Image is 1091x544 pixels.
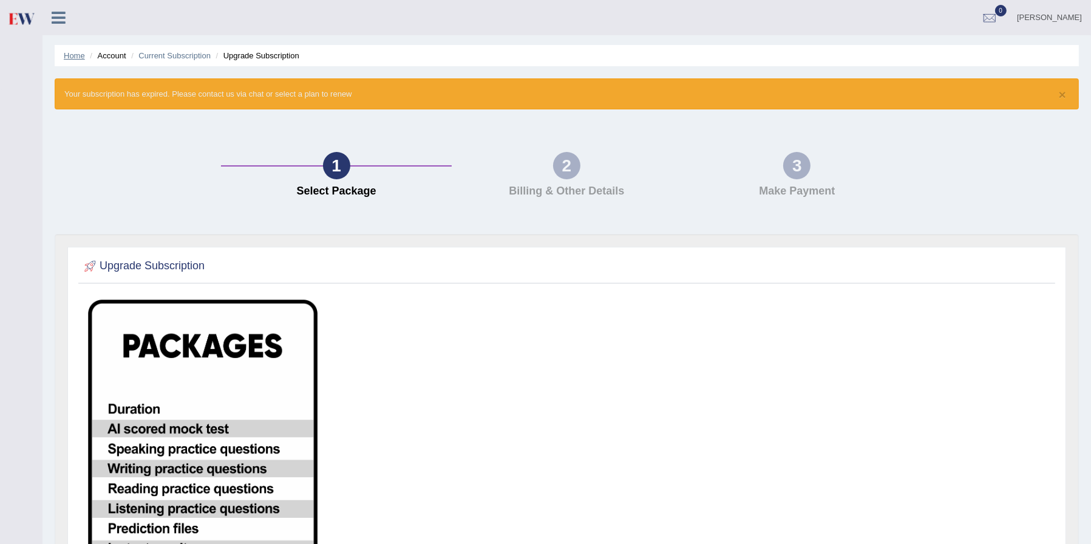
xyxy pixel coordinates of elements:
[1059,88,1066,101] button: ×
[64,51,85,60] a: Home
[55,78,1079,109] div: Your subscription has expired. Please contact us via chat or select a plan to renew
[458,185,676,198] h4: Billing & Other Details
[553,152,580,179] div: 2
[783,152,811,179] div: 3
[87,50,126,61] li: Account
[323,152,350,179] div: 1
[138,51,211,60] a: Current Subscription
[81,257,205,275] h2: Upgrade Subscription
[688,185,906,198] h4: Make Payment
[213,50,299,61] li: Upgrade Subscription
[227,185,445,198] h4: Select Package
[995,5,1007,16] span: 0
